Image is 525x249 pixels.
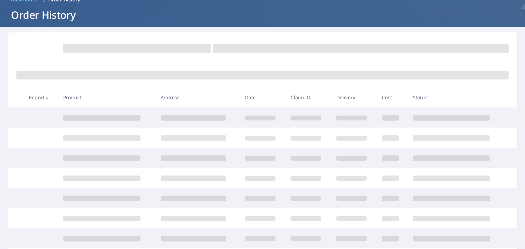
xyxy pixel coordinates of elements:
th: Claim ID [285,87,331,107]
th: Date [240,87,285,107]
h1: Order History [8,8,517,22]
th: Address [155,87,240,107]
th: Product [58,87,155,107]
th: Cost [376,87,407,107]
th: Delivery [331,87,376,107]
th: Status [407,87,505,107]
th: Report # [23,87,58,107]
